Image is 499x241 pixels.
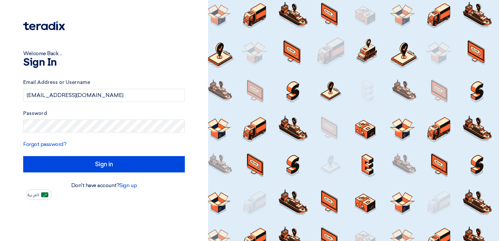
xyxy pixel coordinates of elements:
[23,57,185,68] h1: Sign In
[23,182,185,189] div: Don't have account?
[23,141,66,147] a: Forgot password?
[23,21,65,30] img: Teradix logo
[23,156,185,172] input: Sign in
[26,189,52,200] button: العربية
[23,110,185,117] label: Password
[23,50,185,57] div: Welcome Back ...
[23,79,185,86] label: Email Address or Username
[41,192,48,197] img: ar-AR.png
[27,193,39,197] span: العربية
[119,182,137,188] a: Sign up
[23,89,185,102] input: Enter your business email or username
